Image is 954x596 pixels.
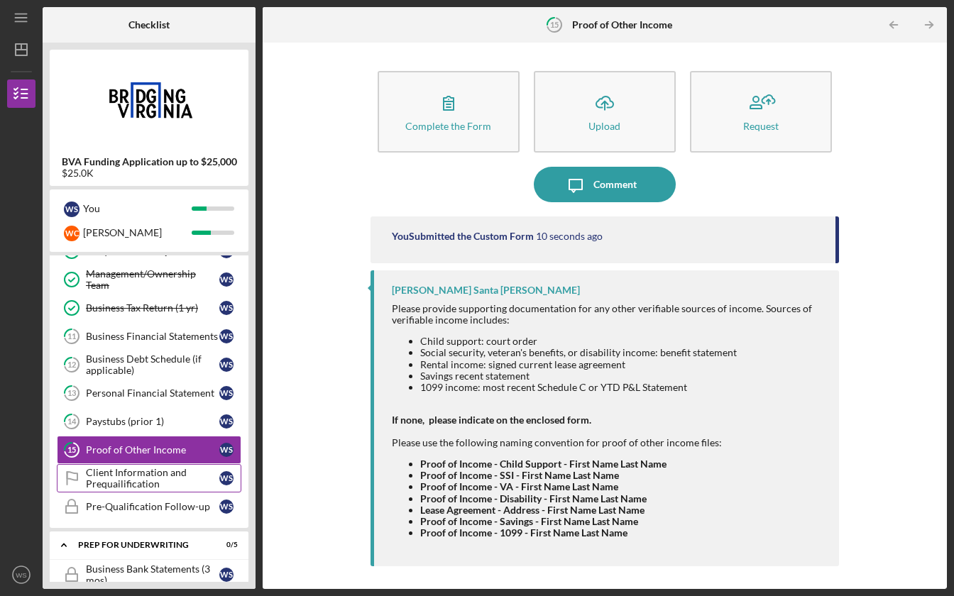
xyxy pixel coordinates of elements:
[57,492,241,521] a: Pre-Qualification Follow-upWS
[83,221,192,245] div: [PERSON_NAME]
[420,526,627,539] strong: Proof of Income - 1099 - First Name Last Name
[219,443,234,457] div: W S
[212,541,238,549] div: 0 / 5
[219,329,234,343] div: W S
[392,437,826,448] div: Please use the following naming convention for proof of other income files:
[86,416,219,427] div: Paystubs (prior 1)
[64,226,79,241] div: W C
[219,568,234,582] div: W S
[57,561,241,589] a: Business Bank Statements (3 mos)WS
[57,351,241,379] a: 12Business Debt Schedule (if applicable)WS
[420,359,826,370] li: Rental income: signed current lease agreement
[572,19,672,31] b: Proof of Other Income
[534,167,676,202] button: Comment
[690,71,832,153] button: Request
[392,414,591,426] strong: If none, please indicate on the enclosed form.
[420,347,826,358] li: Social security, veteran's benefits, or disability income: benefit statement
[588,121,620,131] div: Upload
[86,353,219,376] div: Business Debt Schedule (if applicable)
[219,301,234,315] div: W S
[405,121,491,131] div: Complete the Form
[219,358,234,372] div: W S
[420,492,647,504] strong: Proof of Income - Disability - First Name Last Name
[128,19,170,31] b: Checklist
[392,231,534,242] div: You Submitted the Custom Form
[86,302,219,314] div: Business Tax Return (1 yr)
[67,360,76,370] tspan: 12
[50,57,248,142] img: Product logo
[86,563,219,586] div: Business Bank Statements (3 mos)
[550,20,559,29] tspan: 15
[86,467,219,490] div: Client Information and Prequailification
[86,387,219,399] div: Personal Financial Statement
[67,332,76,341] tspan: 11
[420,469,619,481] strong: Proof of Income - SSI - First Name Last Name
[57,294,241,322] a: Business Tax Return (1 yr)WS
[16,571,26,579] text: WS
[57,464,241,492] a: Client Information and PrequailificationWS
[57,407,241,436] a: 14Paystubs (prior 1)WS
[392,285,580,296] div: [PERSON_NAME] Santa [PERSON_NAME]
[57,436,241,464] a: 15Proof of Other IncomeWS
[86,268,219,291] div: Management/Ownership Team
[392,303,826,326] div: Please provide supporting documentation for any other verifiable sources of income. Sources of ve...
[536,231,603,242] time: 2025-08-20 21:39
[534,71,676,153] button: Upload
[78,541,202,549] div: Prep for Underwriting
[743,121,779,131] div: Request
[378,71,520,153] button: Complete the Form
[62,156,237,167] b: BVA Funding Application up to $25,000
[86,331,219,342] div: Business Financial Statements
[219,386,234,400] div: W S
[86,444,219,456] div: Proof of Other Income
[420,504,645,516] strong: Lease Agreement - Address - First Name Last Name
[420,336,826,347] li: Child support: court order
[86,501,219,512] div: Pre-Qualification Follow-up
[420,480,618,492] strong: Proof of Income - VA - First Name Last Name
[219,500,234,514] div: W S
[62,167,237,179] div: $25.0K
[420,515,638,527] strong: Proof of Income - Savings - First Name Last Name
[83,197,192,221] div: You
[57,379,241,407] a: 13Personal Financial StatementWS
[67,417,77,426] tspan: 14
[420,458,667,470] strong: Proof of Income - Child Support - First Name Last Name
[593,167,637,202] div: Comment
[420,370,826,382] li: Savings recent statement
[67,446,76,455] tspan: 15
[57,322,241,351] a: 11Business Financial StatementsWS
[67,389,76,398] tspan: 13
[57,265,241,294] a: Management/Ownership TeamWS
[219,272,234,287] div: W S
[7,561,35,589] button: WS
[420,382,826,393] li: 1099 income: most recent Schedule C or YTD P&L Statement
[64,202,79,217] div: W S
[219,414,234,429] div: W S
[219,471,234,485] div: W S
